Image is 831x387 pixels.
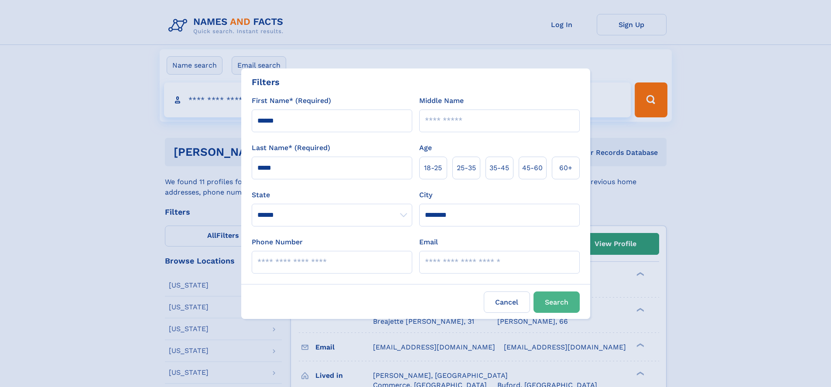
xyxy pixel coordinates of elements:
span: 60+ [559,163,572,173]
div: Filters [252,75,280,89]
label: State [252,190,412,200]
button: Search [533,291,580,313]
span: 35‑45 [489,163,509,173]
label: Middle Name [419,96,464,106]
span: 25‑35 [457,163,476,173]
span: 45‑60 [522,163,543,173]
label: Last Name* (Required) [252,143,330,153]
label: Phone Number [252,237,303,247]
label: Age [419,143,432,153]
label: Cancel [484,291,530,313]
label: Email [419,237,438,247]
label: City [419,190,432,200]
label: First Name* (Required) [252,96,331,106]
span: 18‑25 [424,163,442,173]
